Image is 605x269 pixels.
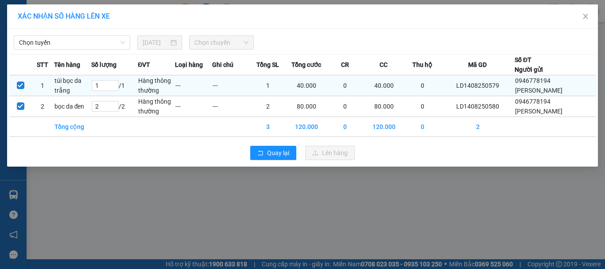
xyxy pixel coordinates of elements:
[515,77,551,84] span: 0946778194
[257,150,264,157] span: rollback
[256,60,279,70] span: Tổng SL
[212,75,249,96] td: ---
[326,75,364,96] td: 0
[364,75,404,96] td: 40.000
[10,51,113,61] span: VP gửi:
[91,60,116,70] span: Số lượng
[287,75,327,96] td: 40.000
[91,75,138,96] td: / 1
[31,96,54,117] td: 2
[412,60,432,70] span: Thu hộ
[9,65,36,71] strong: Người gửi:
[36,51,113,61] span: Lasi House Linh Đam
[267,148,289,158] span: Quay lại
[86,39,165,47] strong: : [DOMAIN_NAME]
[249,117,287,137] td: 3
[573,4,598,29] button: Close
[291,60,321,70] span: Tổng cước
[175,96,212,117] td: ---
[582,13,589,20] span: close
[249,96,287,117] td: 2
[364,117,404,137] td: 120.000
[404,96,441,117] td: 0
[380,60,388,70] span: CC
[175,75,212,96] td: ---
[515,98,551,105] span: 0946778194
[441,75,515,96] td: LD1408250579
[143,38,168,47] input: 14/08/2025
[364,96,404,117] td: 80.000
[515,55,543,74] div: Số ĐT Người gửi
[19,36,125,49] span: Chọn tuyến
[138,60,150,70] span: ĐVT
[37,60,48,70] span: STT
[91,96,138,117] td: / 2
[441,96,515,117] td: LD1408250580
[305,146,355,160] button: uploadLên hàng
[404,75,441,96] td: 0
[326,96,364,117] td: 0
[66,8,186,17] strong: CÔNG TY TNHH VĨNH QUANG
[326,117,364,137] td: 0
[175,60,203,70] span: Loại hàng
[138,96,175,117] td: Hàng thông thường
[468,60,487,70] span: Mã GD
[404,117,441,137] td: 0
[86,40,107,47] span: Website
[194,36,249,49] span: Chọn chuyến
[138,75,175,96] td: Hàng thông thường
[31,75,54,96] td: 1
[212,60,233,70] span: Ghi chú
[287,117,327,137] td: 120.000
[90,19,162,28] strong: PHIẾU GỬI HÀNG
[54,75,91,96] td: túi bọc da trắng
[54,96,91,117] td: bọc da đen
[38,65,86,71] span: [PERSON_NAME]
[97,30,155,37] strong: Hotline : 0889 23 23 23
[54,117,91,137] td: Tổng cộng
[249,75,287,96] td: 1
[441,117,515,137] td: 2
[250,146,296,160] button: rollbackQuay lại
[6,8,43,46] img: logo
[515,108,562,115] span: [PERSON_NAME]
[515,87,562,94] span: [PERSON_NAME]
[341,60,349,70] span: CR
[287,96,327,117] td: 80.000
[212,96,249,117] td: ---
[54,60,80,70] span: Tên hàng
[18,12,110,20] span: XÁC NHẬN SỐ HÀNG LÊN XE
